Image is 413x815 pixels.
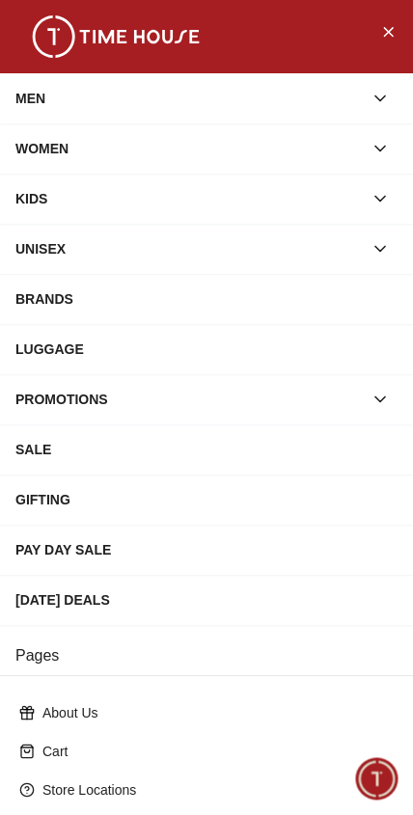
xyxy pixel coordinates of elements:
div: LUGGAGE [15,332,398,367]
div: PROMOTIONS [15,382,363,417]
div: GIFTING [15,482,398,517]
div: [DATE] DEALS [15,583,398,617]
p: Cart [42,742,386,761]
div: BRANDS [15,282,398,316]
div: PAY DAY SALE [15,532,398,567]
div: KIDS [15,181,363,216]
button: Close Menu [372,15,403,46]
p: About Us [42,703,386,722]
div: UNISEX [15,231,363,266]
p: Store Locations [42,780,386,800]
div: WOMEN [15,131,363,166]
div: Chat Widget [356,758,399,801]
div: SALE [15,432,398,467]
div: MEN [15,81,363,116]
img: ... [19,15,212,58]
